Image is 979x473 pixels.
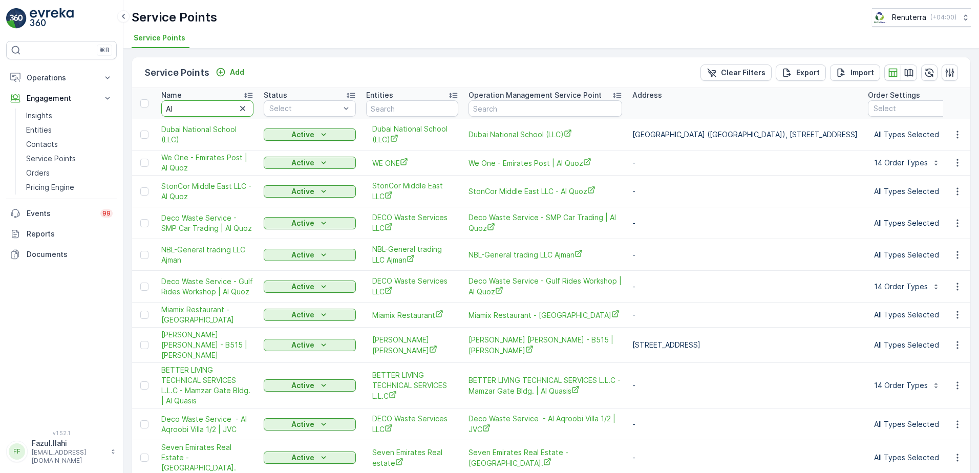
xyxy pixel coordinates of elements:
[161,245,253,265] a: NBL-General trading LLC Ajman
[700,64,772,81] button: Clear Filters
[161,365,253,406] a: BETTER LIVING TECHNICAL SERVICES L.L.C - Mamzar Gate Bldg. | Al Quasis
[6,88,117,109] button: Engagement
[469,186,622,197] span: StonCor Middle East LLC - Al Quoz
[776,64,826,81] button: Export
[469,310,622,320] span: Miamix Restaurant - [GEOGRAPHIC_DATA]
[366,100,458,117] input: Search
[874,186,954,197] p: All Types Selected
[874,158,928,168] p: 14 Order Types
[140,420,148,428] div: Toggle Row Selected
[874,250,954,260] p: All Types Selected
[291,158,314,168] p: Active
[627,408,863,440] td: -
[161,330,253,360] span: [PERSON_NAME] [PERSON_NAME] - B515 | [PERSON_NAME]
[161,90,182,100] p: Name
[874,380,928,391] p: 14 Order Types
[26,154,76,164] p: Service Points
[26,139,58,149] p: Contacts
[140,341,148,349] div: Toggle Row Selected
[22,166,117,180] a: Orders
[469,100,622,117] input: Search
[161,414,253,435] a: Deco Waste Service - Al Aqroobi Villa 1/2 | JVC
[140,251,148,259] div: Toggle Row Selected
[469,158,622,168] span: We One - Emirates Post | Al Quoz
[632,130,858,140] p: [GEOGRAPHIC_DATA] ([GEOGRAPHIC_DATA]), [STREET_ADDRESS]
[632,340,858,350] p: [STREET_ADDRESS]
[32,448,105,465] p: [EMAIL_ADDRESS][DOMAIN_NAME]
[372,370,452,401] a: BETTER LIVING TECHNICAL SERVICES L.L.C
[366,90,393,100] p: Entities
[102,209,111,218] p: 99
[27,249,113,260] p: Documents
[372,447,452,468] span: Seven Emirates Real estate
[140,381,148,390] div: Toggle Row Selected
[627,239,863,271] td: -
[161,213,253,233] a: Deco Waste Service - SMP Car Trading | Al Quoz
[632,90,662,100] p: Address
[372,244,452,265] a: NBL-General trading LLC Ajman
[469,276,622,297] a: Deco Waste Service - Gulf Rides Workshop | Al Quoz
[874,310,954,320] p: All Types Selected
[868,377,946,394] button: 14 Order Types
[796,68,820,78] p: Export
[872,12,888,23] img: Screenshot_2024-07-26_at_13.33.01.png
[264,339,356,351] button: Active
[291,453,314,463] p: Active
[30,8,74,29] img: logo_light-DOdMpM7g.png
[627,176,863,207] td: -
[291,218,314,228] p: Active
[372,310,452,320] a: Miamix Restaurant
[26,182,74,192] p: Pricing Engine
[291,340,314,350] p: Active
[874,453,954,463] p: All Types Selected
[134,33,185,43] span: Service Points
[99,46,110,54] p: ⌘B
[161,442,253,473] span: Seven Emirates Real Estate - [GEOGRAPHIC_DATA].
[264,185,356,198] button: Active
[264,379,356,392] button: Active
[161,276,253,297] a: Deco Waste Service - Gulf Rides Workshop | Al Quoz
[372,181,452,202] a: StonCor Middle East LLC
[291,130,314,140] p: Active
[469,375,622,396] a: BETTER LIVING TECHNICAL SERVICES L.L.C - Mamzar Gate Bldg. | Al Quasis
[140,131,148,139] div: Toggle Row Selected
[372,335,452,356] a: Hussain Nasser Ahmad Lootah
[372,414,452,435] a: DECO Waste Services LLC
[372,335,452,356] span: [PERSON_NAME] [PERSON_NAME]
[291,282,314,292] p: Active
[372,276,452,297] a: DECO Waste Services LLC
[161,124,253,145] a: Dubai National School (LLC)
[140,454,148,462] div: Toggle Row Selected
[161,100,253,117] input: Search
[264,451,356,464] button: Active
[6,438,117,465] button: FFFazul.Ilahi[EMAIL_ADDRESS][DOMAIN_NAME]
[627,363,863,408] td: -
[721,68,765,78] p: Clear Filters
[291,250,314,260] p: Active
[22,123,117,137] a: Entities
[372,212,452,233] span: DECO Waste Services LLC
[372,158,452,168] a: WE ONE
[874,282,928,292] p: 14 Order Types
[291,186,314,197] p: Active
[161,181,253,202] span: StonCor Middle East LLC - Al Quoz
[6,203,117,224] a: Events99
[469,335,622,356] a: Hussain Nasser Ahmad Lootah - B515 | Al Nadha
[26,125,52,135] p: Entities
[469,414,622,435] a: Deco Waste Service - Al Aqroobi Villa 1/2 | JVC
[211,66,248,78] button: Add
[469,249,622,260] a: NBL-General trading LLC Ajman
[140,159,148,167] div: Toggle Row Selected
[469,335,622,356] span: [PERSON_NAME] [PERSON_NAME] - B515 | [PERSON_NAME]
[27,93,96,103] p: Engagement
[32,438,105,448] p: Fazul.Ilahi
[161,305,253,325] a: Miamix Restaurant - Al Nadha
